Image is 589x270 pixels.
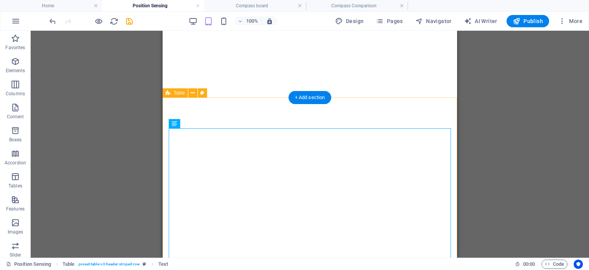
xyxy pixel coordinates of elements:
[174,91,185,95] span: Table
[5,160,26,166] p: Accordion
[109,17,118,26] button: reload
[235,17,262,26] button: 100%
[558,17,582,25] span: More
[335,17,364,25] span: Design
[102,2,204,10] h4: Position Sensing
[412,15,455,27] button: Navigator
[6,68,25,74] p: Elements
[5,45,25,51] p: Favorites
[555,15,586,27] button: More
[541,260,568,269] button: Code
[7,114,24,120] p: Content
[8,183,22,189] p: Tables
[158,260,168,269] span: Click to select. Double-click to edit
[77,260,140,269] span: . preset-table-v3-header-striped-row
[48,17,57,26] i: Undo: Move elements (Ctrl+Z)
[464,17,497,25] span: AI Writer
[507,15,549,27] button: Publish
[48,17,57,26] button: undo
[266,18,273,25] i: On resize automatically adjust zoom level to fit chosen device.
[461,15,500,27] button: AI Writer
[306,2,408,10] h4: Compass Comparison
[523,260,535,269] span: 00 00
[6,260,51,269] a: Click to cancel selection. Double-click to open Pages
[545,260,564,269] span: Code
[10,252,21,258] p: Slider
[6,91,25,97] p: Columns
[289,91,331,104] div: + Add section
[332,15,367,27] div: Design (Ctrl+Alt+Y)
[6,206,25,212] p: Features
[125,17,134,26] button: save
[9,137,22,143] p: Boxes
[373,15,406,27] button: Pages
[515,260,535,269] h6: Session time
[143,262,146,266] i: This element is a customizable preset
[125,17,134,26] i: Save (Ctrl+S)
[332,15,367,27] button: Design
[376,17,403,25] span: Pages
[513,17,543,25] span: Publish
[63,260,74,269] span: Click to select. Double-click to edit
[8,229,23,235] p: Images
[204,2,306,10] h4: Compass board
[246,17,258,26] h6: 100%
[574,260,583,269] button: Usercentrics
[63,260,168,269] nav: breadcrumb
[528,261,530,267] span: :
[415,17,452,25] span: Navigator
[110,17,118,26] i: Reload page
